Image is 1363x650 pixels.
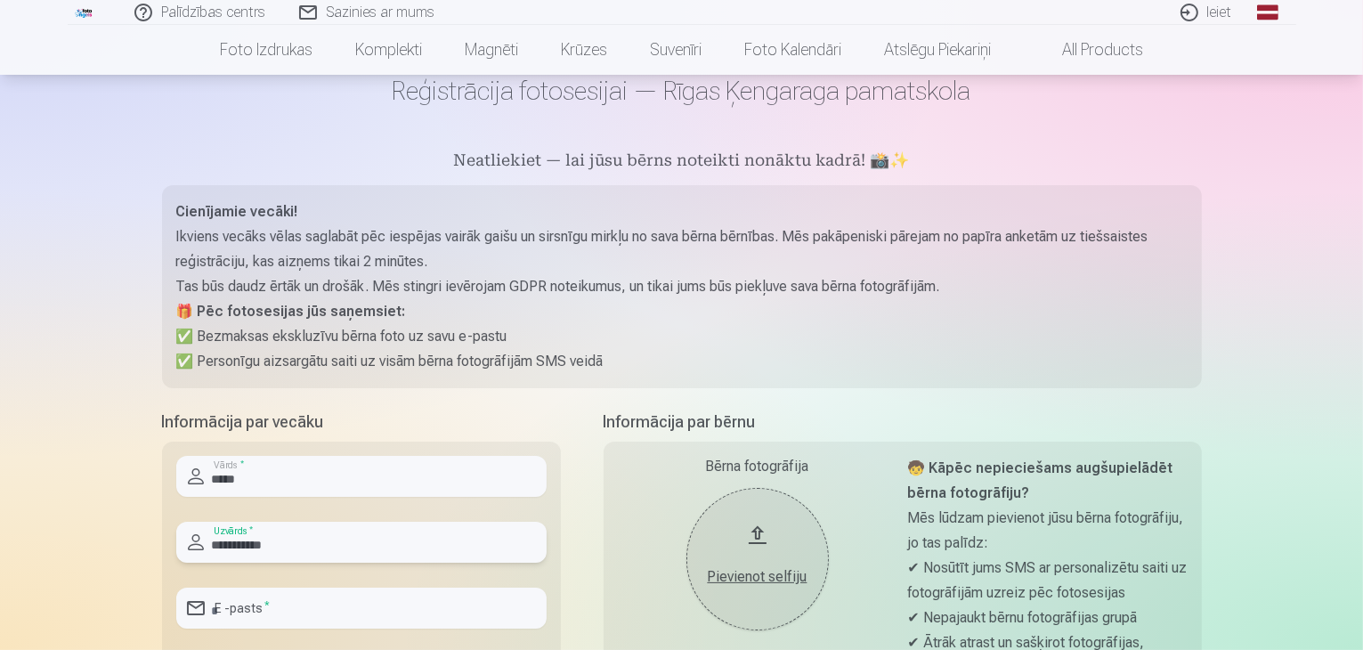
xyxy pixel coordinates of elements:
button: Pievienot selfiju [686,488,829,630]
h5: Informācija par bērnu [604,410,1202,435]
p: ✔ Nosūtīt jums SMS ar personalizētu saiti uz fotogrāfijām uzreiz pēc fotosesijas [908,556,1188,605]
strong: 🧒 Kāpēc nepieciešams augšupielādēt bērna fotogrāfiju? [908,459,1173,501]
p: ✅ Personīgu aizsargātu saiti uz visām bērna fotogrāfijām SMS veidā [176,349,1188,374]
strong: Cienījamie vecāki! [176,203,298,220]
div: Pievienot selfiju [704,566,811,588]
h1: Reģistrācija fotosesijai — Rīgas Ķengaraga pamatskola [162,75,1202,107]
a: Foto izdrukas [199,25,334,75]
p: Ikviens vecāks vēlas saglabāt pēc iespējas vairāk gaišu un sirsnīgu mirkļu no sava bērna bērnības... [176,224,1188,274]
a: Atslēgu piekariņi [863,25,1012,75]
p: ✅ Bezmaksas ekskluzīvu bērna foto uz savu e-pastu [176,324,1188,349]
a: Suvenīri [629,25,723,75]
p: Tas būs daudz ērtāk un drošāk. Mēs stingri ievērojam GDPR noteikumus, un tikai jums būs piekļuve ... [176,274,1188,299]
a: Magnēti [443,25,540,75]
a: Krūzes [540,25,629,75]
a: All products [1012,25,1164,75]
div: Bērna fotogrāfija [618,456,897,477]
a: Komplekti [334,25,443,75]
img: /fa1 [75,7,94,18]
p: ✔ Nepajaukt bērnu fotogrāfijas grupā [908,605,1188,630]
p: Mēs lūdzam pievienot jūsu bērna fotogrāfiju, jo tas palīdz: [908,506,1188,556]
a: Foto kalendāri [723,25,863,75]
h5: Neatliekiet — lai jūsu bērns noteikti nonāktu kadrā! 📸✨ [162,150,1202,175]
strong: 🎁 Pēc fotosesijas jūs saņemsiet: [176,303,406,320]
h5: Informācija par vecāku [162,410,561,435]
